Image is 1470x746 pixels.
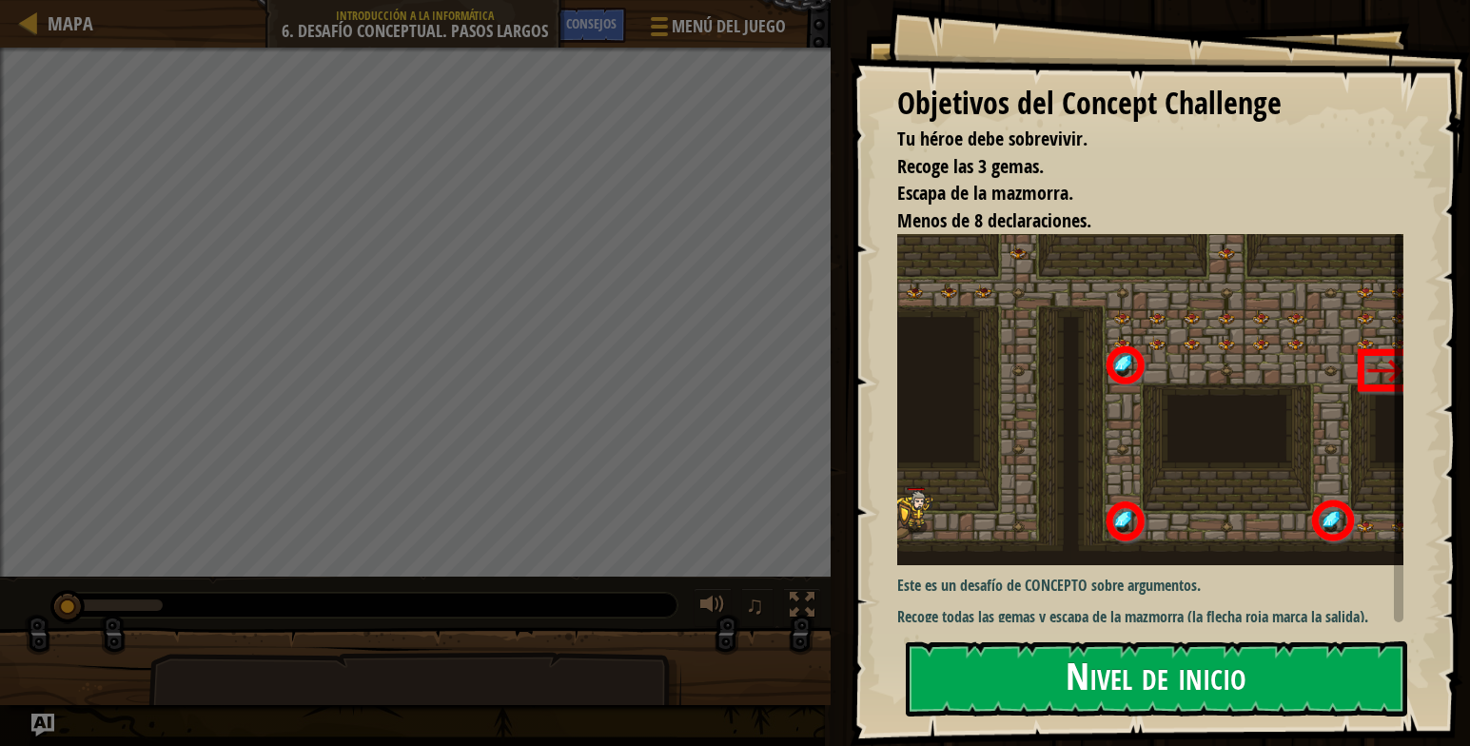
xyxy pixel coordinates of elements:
button: Adjust volume [694,588,732,627]
p: Recoge todas las gemas y escapa de la mazmorra (la flecha roja marca la salida). [897,606,1418,628]
span: Escapa de la mazmorra. [897,180,1073,206]
p: Este es un desafío de CONCEPTO sobre argumentos. [897,575,1418,597]
li: Collect all 3 gems. [873,153,1399,181]
div: Objetivos del Concept Challenge [897,82,1403,126]
button: ♫ [741,588,774,627]
span: Pregúntale a la IA [442,14,547,32]
span: Tu héroe debe sobrevivir. [897,126,1088,151]
button: Nivel de inicio [906,641,1407,717]
span: Recoge las 3 gemas. [897,153,1044,179]
button: Toggle fullscreen [783,588,821,627]
li: Escape from the dungeon. [873,180,1399,207]
span: Consejos [566,14,617,32]
li: Under 8 statements. [873,207,1399,235]
img: Culos2 [897,234,1418,565]
button: Menú del juego [636,8,797,52]
button: Pregúntale a la IA [31,714,54,736]
span: ♫ [745,591,764,619]
span: Menos de 8 declaraciones. [897,207,1091,233]
a: Mapa [38,10,93,36]
span: Mapa [48,10,93,36]
span: Menú del juego [672,14,786,39]
button: Pregúntale a la IA [433,8,557,43]
li: Your hero must survive. [873,126,1399,153]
